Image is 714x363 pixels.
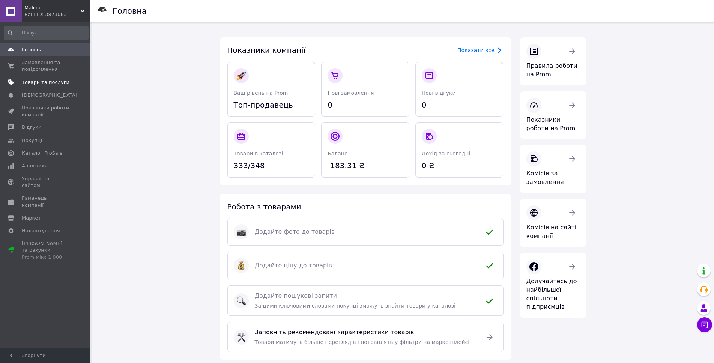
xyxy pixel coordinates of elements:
span: 333/348 [234,160,309,171]
span: Баланс [328,151,347,157]
span: Нові відгуки [422,90,456,96]
a: :mag:Додайте пошукові запитиЗа цими ключовими словами покупці зможуть знайти товари у каталозі [227,285,504,316]
span: Нові замовлення [328,90,374,96]
div: Prom мікс 1 000 [22,254,69,261]
span: Гаманець компанії [22,195,69,208]
span: За цими ключовими словами покупці зможуть знайти товари у каталозі [255,303,456,309]
span: Топ-продавець [234,100,309,111]
span: Показники роботи на Prom [526,116,576,132]
span: Маркет [22,215,41,221]
span: Товари в каталозі [234,151,283,157]
span: Головна [22,46,43,53]
span: Дохід за сьогодні [422,151,470,157]
span: 0 ₴ [422,160,497,171]
input: Пошук [4,26,89,40]
span: Аналітика [22,163,48,169]
div: Ваш ID: 3873063 [24,11,90,18]
span: -183.31 ₴ [328,160,403,171]
span: Додайте пошукові запити [255,292,476,300]
span: Налаштування [22,227,60,234]
span: [DEMOGRAPHIC_DATA] [22,92,77,99]
span: [PERSON_NAME] та рахунки [22,240,69,261]
span: Показники роботи компанії [22,105,69,118]
span: Комісія за замовлення [526,170,564,185]
span: Замовлення та повідомлення [22,59,69,73]
span: Показники компанії [227,46,306,55]
button: Чат з покупцем [697,317,712,332]
span: Комісія на сайті компанії [526,224,577,239]
a: :moneybag:Додайте ціну до товарів [227,252,504,279]
a: Долучайтесь до найбільшої спільноти підприємців [520,253,586,318]
a: :camera:Додайте фото до товарів [227,218,504,246]
span: Правила роботи на Prom [526,62,577,78]
span: 0 [328,100,403,111]
span: 0 [422,100,497,111]
img: :camera: [237,227,246,236]
div: Показати все [457,46,494,54]
a: Комісія за замовлення [520,145,586,193]
span: Товари матимуть більше переглядів і потраплять у фільтри на маркетплейсі [255,339,470,345]
span: Каталог ProSale [22,150,62,157]
img: :mag: [237,296,246,305]
span: Ваш рівень на Prom [234,90,288,96]
span: Покупці [22,137,42,144]
span: Відгуки [22,124,41,131]
a: Показники роботи на Prom [520,91,586,139]
span: Робота з товарами [227,202,301,211]
h1: Головна [113,7,147,16]
a: Правила роботи на Prom [520,37,586,85]
a: :hammer_and_wrench:Заповніть рекомендовані характеристики товарівТовари матимуть більше перегляді... [227,322,504,352]
a: Показати все [457,46,503,55]
span: Заповніть рекомендовані характеристики товарів [255,328,476,337]
span: Додайте фото до товарів [255,228,476,236]
img: :moneybag: [237,261,246,270]
span: Управління сайтом [22,175,69,189]
img: :hammer_and_wrench: [237,333,246,342]
img: :rocket: [237,71,246,80]
span: Malibu [24,4,81,11]
a: Комісія на сайті компанії [520,199,586,247]
span: Товари та послуги [22,79,69,86]
span: Долучайтесь до найбільшої спільноти підприємців [526,278,577,311]
span: Додайте ціну до товарів [255,261,476,270]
